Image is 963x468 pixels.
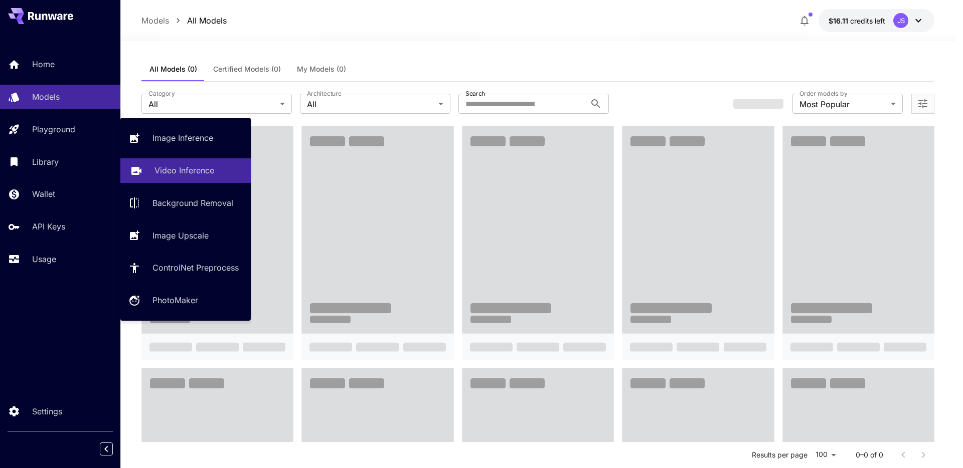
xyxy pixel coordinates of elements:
[120,158,251,183] a: Video Inference
[32,91,60,103] p: Models
[850,17,885,25] span: credits left
[187,15,227,27] p: All Models
[32,156,59,168] p: Library
[752,450,808,460] p: Results per page
[307,89,341,98] label: Architecture
[32,220,65,232] p: API Keys
[799,98,887,110] span: Most Popular
[100,442,113,455] button: Collapse sidebar
[213,65,281,74] span: Certified Models (0)
[148,89,175,98] label: Category
[152,229,209,242] p: Image Upscale
[799,89,847,98] label: Order models by
[465,89,485,98] label: Search
[148,98,276,110] span: All
[812,447,840,462] div: 100
[120,256,251,280] a: ControlNet Preprocess
[141,15,169,27] p: Models
[32,188,55,200] p: Wallet
[829,17,850,25] span: $16.11
[32,123,75,135] p: Playground
[152,132,213,144] p: Image Inference
[120,191,251,215] a: Background Removal
[141,15,227,27] nav: breadcrumb
[32,253,56,265] p: Usage
[149,65,197,74] span: All Models (0)
[893,13,908,28] div: JS
[819,9,934,32] button: $16.11486
[154,164,214,176] p: Video Inference
[917,98,929,110] button: Open more filters
[152,262,239,274] p: ControlNet Preprocess
[829,16,885,26] div: $16.11486
[152,294,198,306] p: PhotoMaker
[152,197,233,209] p: Background Removal
[120,288,251,313] a: PhotoMaker
[856,450,883,460] p: 0–0 of 0
[307,98,434,110] span: All
[120,223,251,248] a: Image Upscale
[120,126,251,150] a: Image Inference
[32,58,55,70] p: Home
[32,405,62,417] p: Settings
[107,440,120,458] div: Collapse sidebar
[297,65,346,74] span: My Models (0)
